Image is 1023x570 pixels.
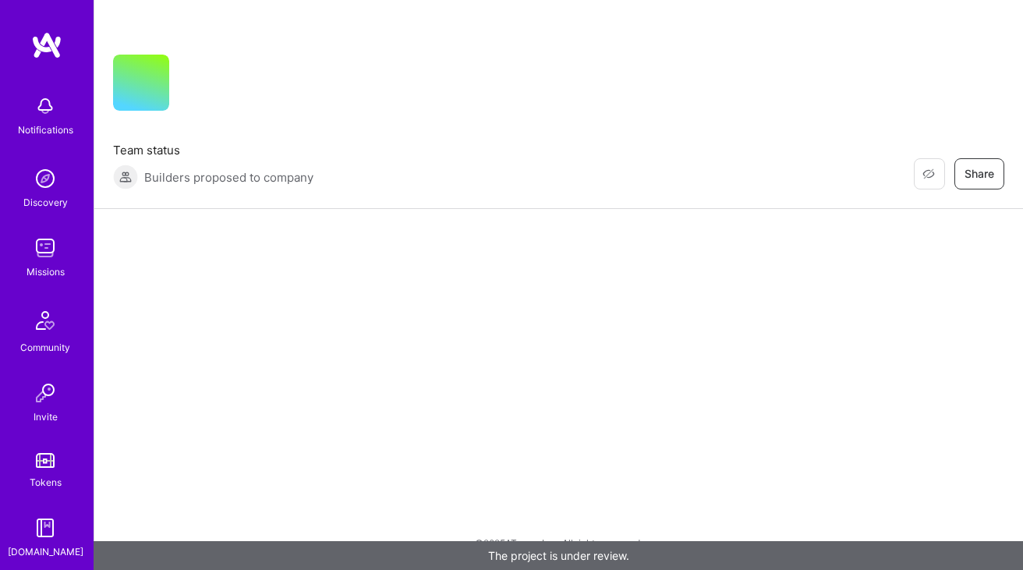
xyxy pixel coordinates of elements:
img: discovery [30,163,61,194]
img: guide book [30,512,61,543]
div: Tokens [30,474,62,490]
div: Missions [27,264,65,280]
img: Builders proposed to company [113,165,138,189]
img: Community [27,302,64,339]
div: Community [20,339,70,356]
img: bell [30,90,61,122]
span: Share [965,166,994,182]
img: teamwork [30,232,61,264]
span: Team status [113,142,313,158]
div: Invite [34,409,58,425]
div: [DOMAIN_NAME] [8,543,83,560]
div: Notifications [18,122,73,138]
img: logo [31,31,62,59]
div: Discovery [23,194,68,211]
span: Builders proposed to company [144,169,313,186]
i: icon CompanyGray [188,80,200,92]
i: icon EyeClosed [922,168,935,180]
img: Invite [30,377,61,409]
img: tokens [36,453,55,468]
div: The project is under review. [94,541,1023,570]
button: Share [954,158,1004,189]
